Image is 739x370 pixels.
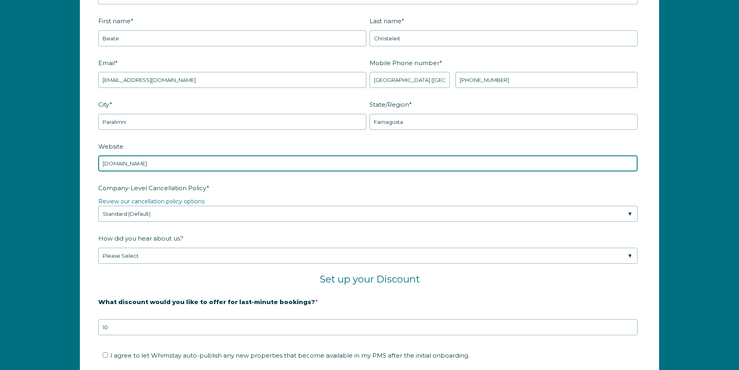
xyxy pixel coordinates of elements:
span: City [98,98,109,111]
span: First name [98,15,131,27]
span: Last name [369,15,401,27]
input: I agree to let Whimstay auto-publish any new properties that become available in my PMS after the... [103,352,108,358]
span: Website [98,140,123,153]
span: Company-Level Cancellation Policy [98,182,207,194]
strong: 20% is recommended, minimum of 10% [98,311,223,318]
span: Email [98,57,115,69]
span: State/Region [369,98,409,111]
strong: What discount would you like to offer for last-minute bookings? [98,298,315,306]
span: I agree to let Whimstay auto-publish any new properties that become available in my PMS after the... [110,352,469,359]
span: How did you hear about us? [98,232,183,245]
span: Set up your Discount [320,273,420,285]
span: Mobile Phone number [369,57,439,69]
a: Review our cancellation policy options [98,198,205,205]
